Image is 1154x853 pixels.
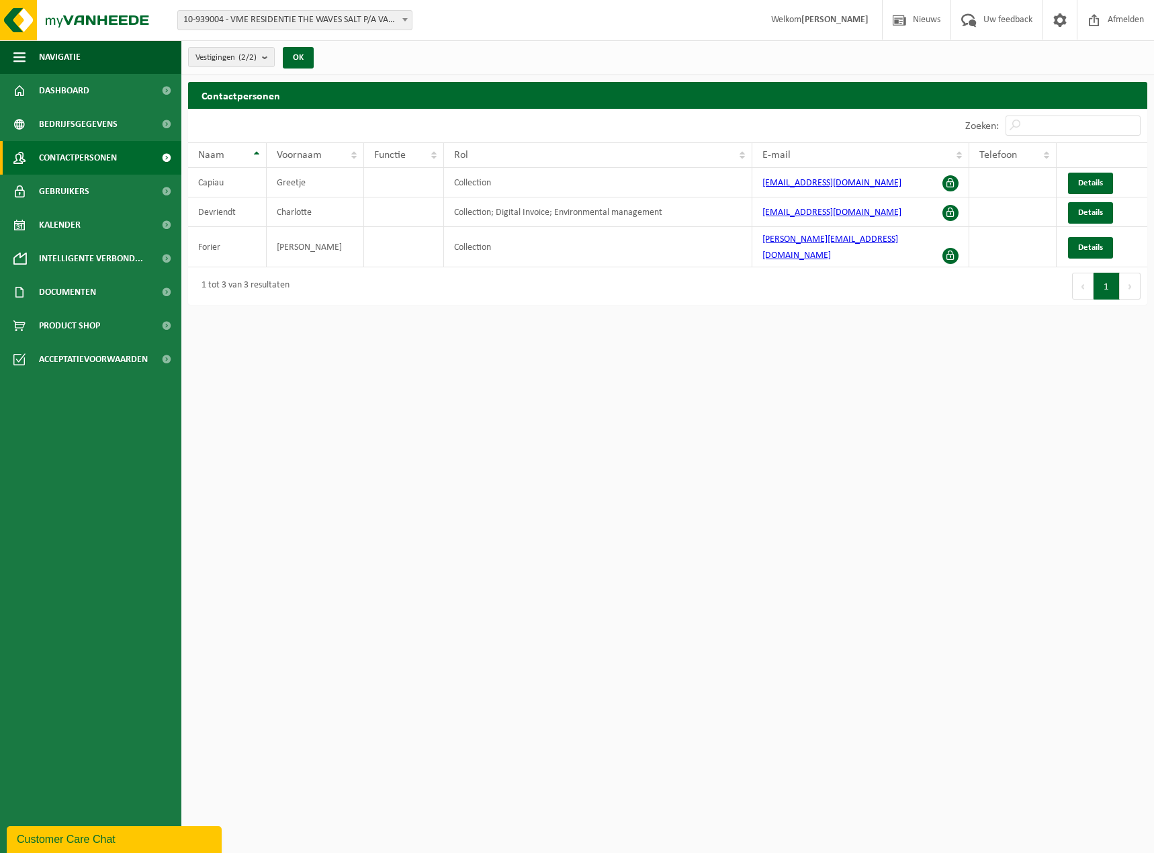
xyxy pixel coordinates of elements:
[188,47,275,67] button: Vestigingen(2/2)
[39,74,89,107] span: Dashboard
[39,40,81,74] span: Navigatie
[801,15,869,25] strong: [PERSON_NAME]
[762,150,791,161] span: E-mail
[1078,208,1103,217] span: Details
[277,150,322,161] span: Voornaam
[454,150,468,161] span: Rol
[188,82,1147,108] h2: Contactpersonen
[1068,237,1113,259] a: Details
[39,343,148,376] span: Acceptatievoorwaarden
[39,242,143,275] span: Intelligente verbond...
[1072,273,1094,300] button: Previous
[267,227,364,267] td: [PERSON_NAME]
[1120,273,1141,300] button: Next
[188,227,267,267] td: Forier
[283,47,314,69] button: OK
[7,823,224,853] iframe: chat widget
[188,168,267,197] td: Capiau
[444,197,752,227] td: Collection; Digital Invoice; Environmental management
[178,11,412,30] span: 10-939004 - VME RESIDENTIE THE WAVES SALT P/A VASTGOED NAESSENS - OOSTENDE
[965,121,999,132] label: Zoeken:
[238,53,257,62] count: (2/2)
[762,178,901,188] a: [EMAIL_ADDRESS][DOMAIN_NAME]
[39,208,81,242] span: Kalender
[1078,179,1103,187] span: Details
[762,234,898,261] a: [PERSON_NAME][EMAIL_ADDRESS][DOMAIN_NAME]
[39,175,89,208] span: Gebruikers
[979,150,1017,161] span: Telefoon
[39,141,117,175] span: Contactpersonen
[195,274,290,298] div: 1 tot 3 van 3 resultaten
[1068,173,1113,194] a: Details
[39,275,96,309] span: Documenten
[1068,202,1113,224] a: Details
[39,309,100,343] span: Product Shop
[195,48,257,68] span: Vestigingen
[1078,243,1103,252] span: Details
[267,168,364,197] td: Greetje
[762,208,901,218] a: [EMAIL_ADDRESS][DOMAIN_NAME]
[1094,273,1120,300] button: 1
[267,197,364,227] td: Charlotte
[374,150,406,161] span: Functie
[188,197,267,227] td: Devriendt
[177,10,412,30] span: 10-939004 - VME RESIDENTIE THE WAVES SALT P/A VASTGOED NAESSENS - OOSTENDE
[39,107,118,141] span: Bedrijfsgegevens
[444,227,752,267] td: Collection
[198,150,224,161] span: Naam
[444,168,752,197] td: Collection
